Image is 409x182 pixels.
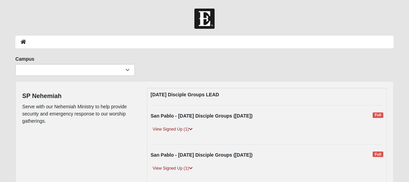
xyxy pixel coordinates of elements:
label: Campus [15,56,34,62]
a: View Signed Up (1) [151,126,194,133]
p: Serve with our Nehemiah Ministry to help provide security and emergency response to our worship g... [22,103,137,125]
span: Full [373,112,383,118]
h4: SP Nehemiah [22,93,137,100]
img: Church of Eleven22 Logo [194,9,215,29]
strong: San Pablo - [DATE] Disciple Groups ([DATE]) [151,113,252,119]
a: View Signed Up (1) [151,165,194,172]
strong: [DATE] Disciple Groups LEAD [151,92,219,97]
strong: San Pablo - [DATE] Disciple Groups ([DATE]) [151,152,252,158]
span: Full [373,151,383,157]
